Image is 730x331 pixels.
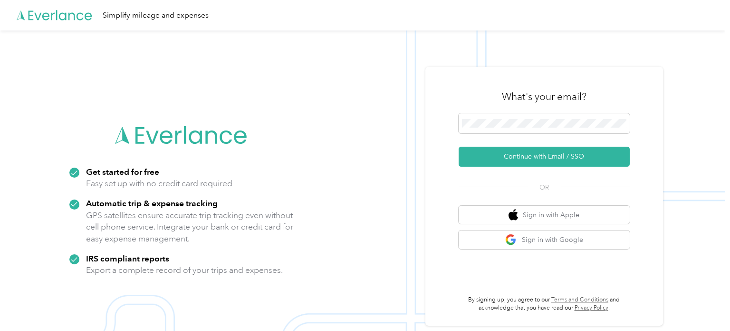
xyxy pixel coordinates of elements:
[103,10,209,21] div: Simplify mileage and expenses
[86,167,159,177] strong: Get started for free
[505,234,517,246] img: google logo
[575,304,608,311] a: Privacy Policy
[509,209,518,221] img: apple logo
[528,182,561,192] span: OR
[86,210,294,245] p: GPS satellites ensure accurate trip tracking even without cell phone service. Integrate your bank...
[459,147,630,167] button: Continue with Email / SSO
[86,198,218,208] strong: Automatic trip & expense tracking
[86,264,283,276] p: Export a complete record of your trips and expenses.
[459,231,630,249] button: google logoSign in with Google
[459,206,630,224] button: apple logoSign in with Apple
[551,296,608,303] a: Terms and Conditions
[459,296,630,312] p: By signing up, you agree to our and acknowledge that you have read our .
[502,90,586,103] h3: What's your email?
[86,253,169,263] strong: IRS compliant reports
[86,178,232,190] p: Easy set up with no credit card required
